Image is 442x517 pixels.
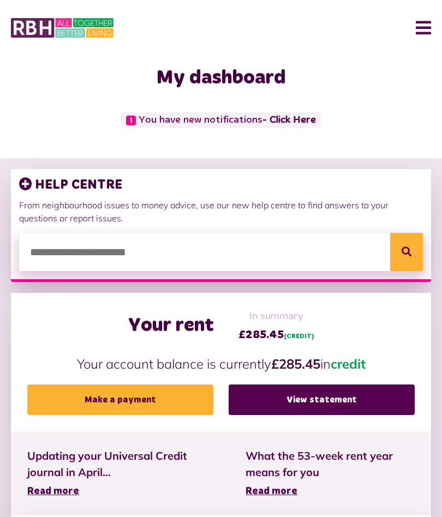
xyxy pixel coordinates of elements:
[238,327,314,343] span: £285.45
[27,486,79,496] span: Read more
[27,354,415,374] p: Your account balance is currently in
[27,384,213,415] a: Make a payment
[121,112,320,128] span: You have new notifications
[262,115,316,125] a: - Click Here
[246,448,415,499] a: What the 53-week rent year means for you Read more
[11,67,431,90] h1: My dashboard
[246,486,297,496] span: Read more
[27,448,213,499] a: Updating your Universal Credit journal in April... Read more
[331,356,366,372] span: credit
[229,384,415,415] a: View statement
[19,199,423,225] p: From neighbourhood issues to money advice, use our new help centre to find answers to your questi...
[19,177,423,193] h3: HELP CENTRE
[271,356,320,372] strong: £285.45
[126,116,136,125] span: 1
[246,448,415,480] span: What the 53-week rent year means for you
[27,448,213,480] span: Updating your Universal Credit journal in April...
[11,16,114,39] img: MyRBH
[238,309,314,324] span: In summary
[128,314,214,338] h2: Your rent
[284,333,314,340] span: (CREDIT)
